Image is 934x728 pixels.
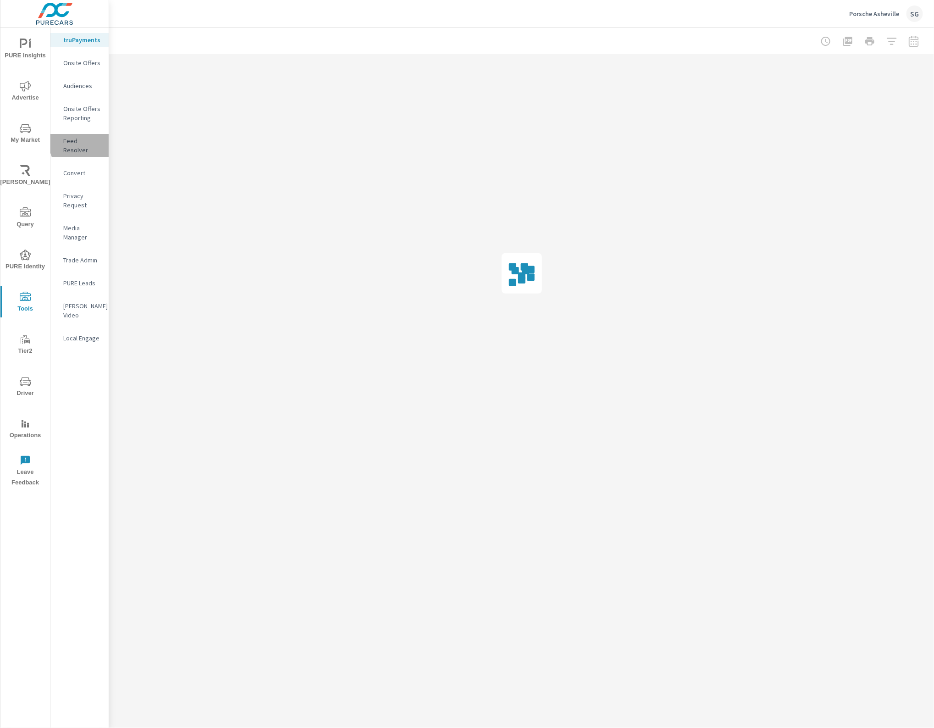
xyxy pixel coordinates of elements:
[50,189,109,212] div: Privacy Request
[3,418,47,441] span: Operations
[3,123,47,145] span: My Market
[3,39,47,61] span: PURE Insights
[50,56,109,70] div: Onsite Offers
[50,33,109,47] div: truPayments
[63,333,101,343] p: Local Engage
[0,28,50,492] div: nav menu
[63,168,101,178] p: Convert
[63,136,101,155] p: Feed Resolver
[63,256,101,265] p: Trade Admin
[906,6,923,22] div: SG
[3,207,47,230] span: Query
[3,334,47,356] span: Tier2
[50,102,109,125] div: Onsite Offers Reporting
[63,223,101,242] p: Media Manager
[63,301,101,320] p: [PERSON_NAME] Video
[50,253,109,267] div: Trade Admin
[63,191,101,210] p: Privacy Request
[63,104,101,122] p: Onsite Offers Reporting
[50,79,109,93] div: Audiences
[63,35,101,44] p: truPayments
[50,221,109,244] div: Media Manager
[63,81,101,90] p: Audiences
[63,278,101,288] p: PURE Leads
[3,376,47,399] span: Driver
[3,455,47,488] span: Leave Feedback
[849,10,899,18] p: Porsche Asheville
[50,276,109,290] div: PURE Leads
[50,299,109,322] div: [PERSON_NAME] Video
[3,81,47,103] span: Advertise
[50,134,109,157] div: Feed Resolver
[50,331,109,345] div: Local Engage
[3,250,47,272] span: PURE Identity
[63,58,101,67] p: Onsite Offers
[3,165,47,188] span: [PERSON_NAME]
[50,166,109,180] div: Convert
[3,292,47,314] span: Tools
